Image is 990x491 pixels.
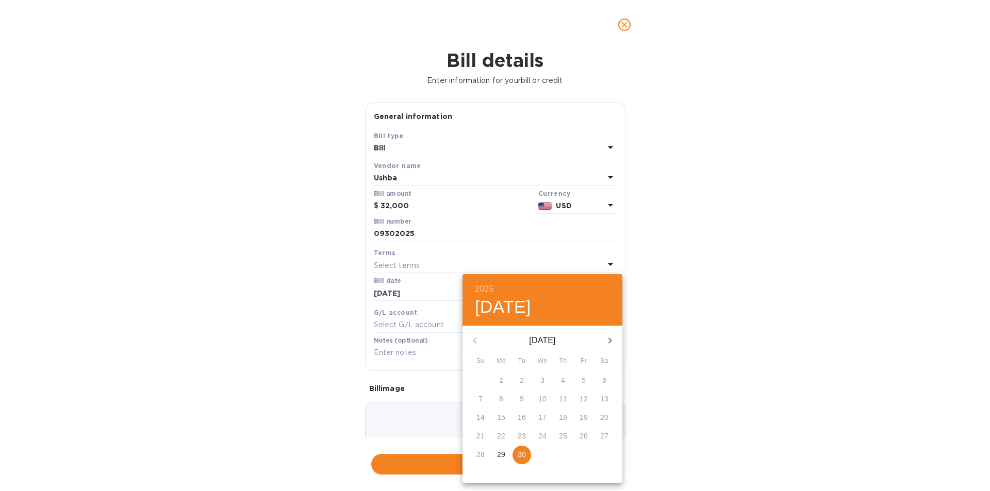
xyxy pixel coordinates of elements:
span: Su [471,356,490,366]
button: 30 [513,446,531,464]
button: 2025 [475,282,493,296]
button: [DATE] [475,296,531,318]
span: Sa [595,356,614,366]
span: Fr [574,356,593,366]
span: Th [554,356,572,366]
button: 29 [492,446,510,464]
span: We [533,356,552,366]
span: Tu [513,356,531,366]
p: 29 [497,449,505,460]
span: Mo [492,356,510,366]
p: 30 [518,449,526,460]
p: [DATE] [487,334,598,347]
